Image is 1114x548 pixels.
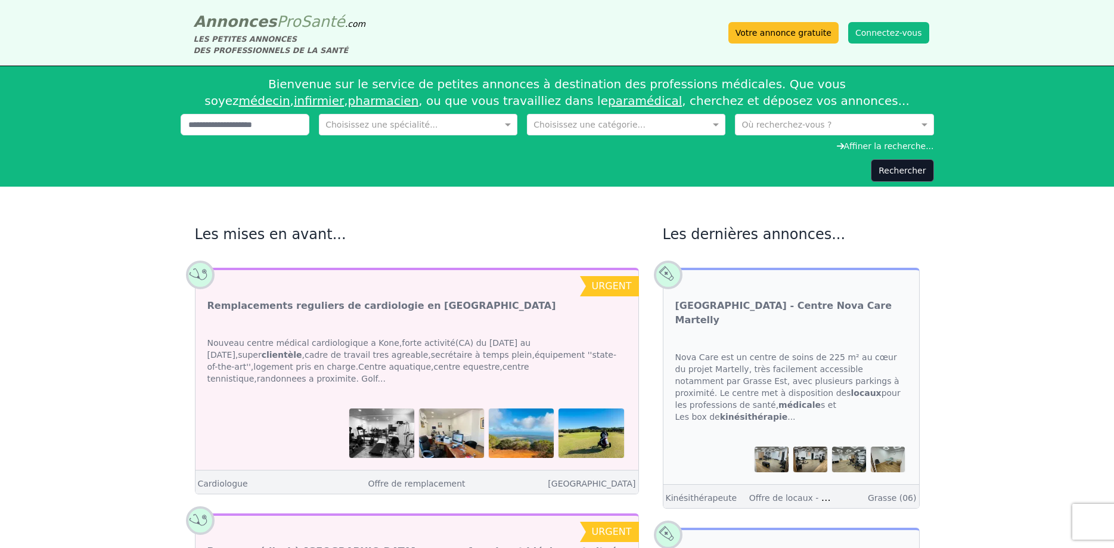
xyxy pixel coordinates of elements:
button: Rechercher [871,159,933,182]
a: médecin [239,94,290,108]
div: Nouveau centre médical cardiologique a Kone,forte activité(CA) du [DATE] au [DATE],super ,cadre d... [196,325,638,397]
h2: Les mises en avant... [195,225,639,244]
a: Remplacements reguliers de cardiologie en [GEOGRAPHIC_DATA] [207,299,556,313]
button: Connectez-vous [848,22,929,44]
span: Santé [301,13,345,30]
strong: locaux [851,388,881,398]
a: Offre de remplacement [368,479,465,488]
span: urgent [591,280,631,292]
strong: clientèle [262,350,302,360]
a: Kinésithérapeute [666,493,737,503]
span: urgent [591,526,631,537]
img: Box de Kinesitherapie - Centre Nova Care Martelly [871,447,905,472]
img: Remplacements reguliers de cardiologie en Nouvelle Caledonie [419,408,484,457]
span: Pro [277,13,301,30]
a: infirmier [294,94,344,108]
img: Box de Kinesitherapie - Centre Nova Care Martelly [755,447,789,472]
h2: Les dernières annonces... [663,225,920,244]
a: Offre de locaux - Clientèle [749,492,858,503]
a: paramédical [608,94,682,108]
img: Remplacements reguliers de cardiologie en Nouvelle Caledonie [349,408,414,457]
span: .com [345,19,365,29]
img: Remplacements reguliers de cardiologie en Nouvelle Caledonie [489,408,554,457]
a: Votre annonce gratuite [728,22,839,44]
a: [GEOGRAPHIC_DATA] [548,479,635,488]
a: Cardiologue [198,479,248,488]
a: Grasse (06) [868,493,917,503]
div: Affiner la recherche... [181,140,934,152]
div: LES PETITES ANNONCES DES PROFESSIONNELS DE LA SANTÉ [194,33,366,56]
img: Box de Kinesitherapie - Centre Nova Care Martelly [793,447,827,472]
img: Box de Kinesitherapie - Centre Nova Care Martelly [832,447,866,472]
div: Nova Care est un centre de soins de 225 m² au cœur du projet Martelly, très facilement accessible... [663,339,919,435]
img: Remplacements reguliers de cardiologie en Nouvelle Caledonie [558,408,623,457]
a: AnnoncesProSanté.com [194,13,366,30]
span: Annonces [194,13,277,30]
strong: kinésithérapie [720,412,788,422]
div: Bienvenue sur le service de petites annonces à destination des professions médicales. Que vous so... [181,71,934,114]
strong: médicale [778,400,821,410]
a: [GEOGRAPHIC_DATA] - Centre Nova Care Martelly [675,299,907,327]
a: pharmacien [348,94,419,108]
